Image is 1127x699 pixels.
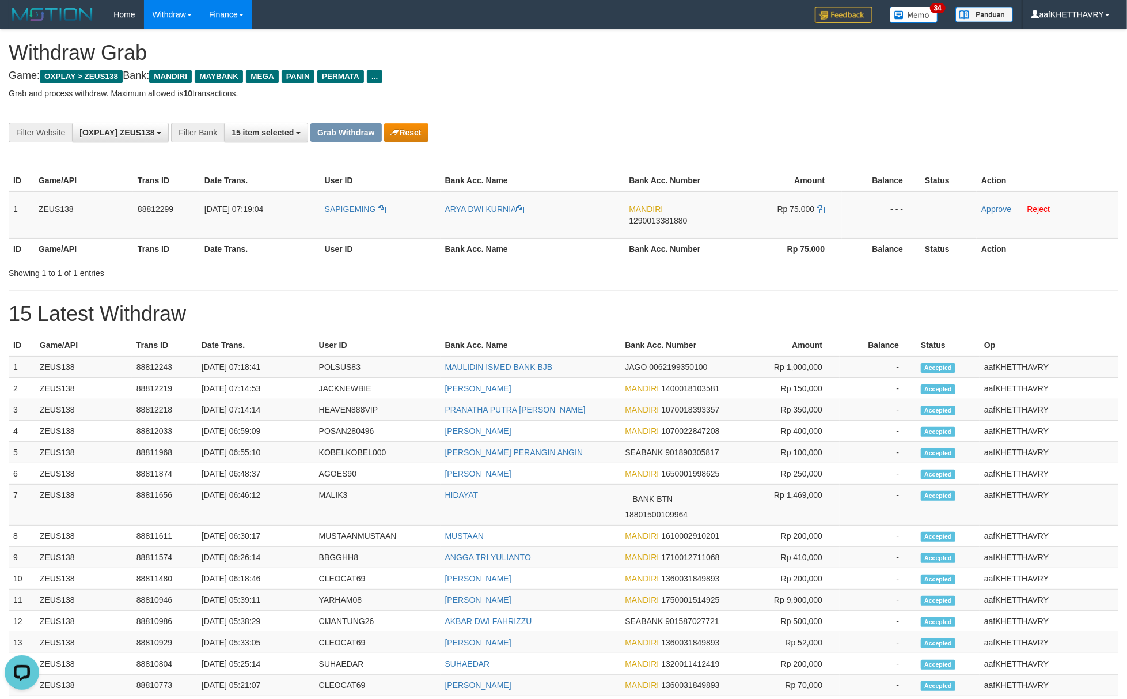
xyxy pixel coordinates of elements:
span: MANDIRI [625,638,659,647]
td: [DATE] 05:33:05 [197,632,314,653]
th: Date Trans. [197,335,314,356]
span: Rp 75.000 [777,205,815,214]
th: User ID [320,170,441,191]
th: Bank Acc. Number [624,170,724,191]
span: Accepted [921,470,955,479]
td: aafKHETTHAVRY [980,399,1118,421]
span: Copy 1070022847208 to clipboard [661,426,719,436]
td: Rp 200,000 [724,653,840,675]
td: 13 [9,632,35,653]
span: ... [367,70,382,83]
td: - [840,590,916,611]
td: [DATE] 05:21:07 [197,675,314,696]
td: 88811611 [132,526,197,547]
td: ZEUS138 [35,653,132,675]
td: CIJANTUNG26 [314,611,441,632]
th: Bank Acc. Name [441,238,625,259]
img: Button%20Memo.svg [890,7,938,23]
td: Rp 200,000 [724,568,840,590]
span: Copy 1360031849893 to clipboard [661,574,719,583]
span: Accepted [921,681,955,691]
p: Grab and process withdraw. Maximum allowed is transactions. [9,88,1118,99]
td: aafKHETTHAVRY [980,675,1118,696]
span: MANDIRI [625,574,659,583]
th: Trans ID [133,170,200,191]
span: OXPLAY > ZEUS138 [40,70,123,83]
h4: Game: Bank: [9,70,1118,82]
span: Copy 1290013381880 to clipboard [629,216,687,225]
td: - - - [842,191,920,239]
span: Accepted [921,553,955,563]
span: 34 [930,3,946,13]
td: Rp 410,000 [724,547,840,568]
td: JACKNEWBIE [314,378,441,399]
td: - [840,568,916,590]
span: MEGA [246,70,279,83]
div: Showing 1 to 1 of 1 entries [9,263,461,279]
span: Accepted [921,617,955,627]
td: ZEUS138 [35,675,132,696]
span: MANDIRI [625,426,659,436]
img: MOTION_logo.png [9,6,96,23]
td: ZEUS138 [35,526,132,547]
td: aafKHETTHAVRY [980,485,1118,526]
span: MANDIRI [629,205,663,214]
td: POSAN280496 [314,421,441,442]
span: SEABANK [625,448,663,457]
th: Balance [842,170,920,191]
td: - [840,399,916,421]
td: 88811968 [132,442,197,463]
span: Copy 1710012711068 to clipboard [661,553,719,562]
th: User ID [320,238,441,259]
span: Accepted [921,406,955,415]
span: Accepted [921,448,955,458]
td: MALIK3 [314,485,441,526]
td: ZEUS138 [35,378,132,399]
td: KOBELKOBEL000 [314,442,441,463]
strong: 10 [183,89,192,98]
th: Trans ID [132,335,197,356]
td: CLEOCAT69 [314,568,441,590]
th: Bank Acc. Name [441,335,621,356]
span: [DATE] 07:19:04 [204,205,263,214]
td: ZEUS138 [35,590,132,611]
a: Copy 75000 to clipboard [817,205,825,214]
td: aafKHETTHAVRY [980,611,1118,632]
td: [DATE] 05:39:11 [197,590,314,611]
span: MANDIRI [625,659,659,668]
span: Copy 1650001998625 to clipboard [661,469,719,478]
span: Accepted [921,596,955,606]
a: MAULIDIN ISMED BANK BJB [445,362,553,372]
td: CLEOCAT69 [314,675,441,696]
span: SEABANK [625,617,663,626]
a: [PERSON_NAME] [445,426,511,436]
td: aafKHETTHAVRY [980,568,1118,590]
a: [PERSON_NAME] PERANGIN ANGIN [445,448,583,457]
a: Approve [981,205,1011,214]
td: 88811656 [132,485,197,526]
span: Accepted [921,384,955,394]
td: ZEUS138 [35,611,132,632]
a: [PERSON_NAME] [445,384,511,393]
td: 88811574 [132,547,197,568]
span: Copy 0062199350100 to clipboard [649,362,707,372]
td: 2 [9,378,35,399]
span: BANK BTN [625,489,680,509]
td: Rp 9,900,000 [724,590,840,611]
td: Rp 70,000 [724,675,840,696]
th: Date Trans. [200,238,320,259]
span: Copy 901587027721 to clipboard [665,617,719,626]
span: 15 item selected [232,128,294,137]
td: ZEUS138 [34,191,133,239]
td: Rp 350,000 [724,399,840,421]
td: 88812219 [132,378,197,399]
a: [PERSON_NAME] [445,595,511,604]
th: Balance [840,335,916,356]
th: Amount [724,170,842,191]
a: SUHAEDAR [445,659,490,668]
td: 7 [9,485,35,526]
th: Status [920,238,977,259]
td: - [840,485,916,526]
span: PANIN [282,70,314,83]
th: Game/API [35,335,132,356]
